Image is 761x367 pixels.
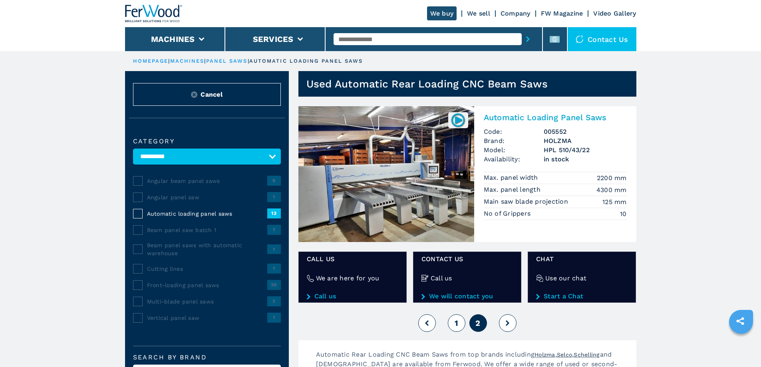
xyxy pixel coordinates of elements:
[133,83,281,106] button: ResetCancel
[133,58,169,64] a: HOMEPAGE
[168,58,170,64] span: |
[536,293,628,300] a: Start a Chat
[267,176,281,185] span: 6
[484,209,533,218] p: No of Grippers
[147,314,267,322] span: Vertical panel saw
[475,318,480,328] span: 2
[469,314,487,332] button: 2
[544,127,627,136] h3: 005552
[267,244,281,254] span: 1
[267,192,281,202] span: 1
[484,113,627,122] h2: Automatic Loading Panel Saws
[484,145,544,155] span: Model:
[620,209,627,218] em: 10
[484,185,543,194] p: Max. panel length
[133,138,281,145] label: Category
[522,30,534,48] button: submit-button
[267,296,281,306] span: 2
[421,293,513,300] a: We will contact you
[602,197,627,206] em: 125 mm
[267,313,281,322] span: 1
[544,136,627,145] h3: HOLZMA
[484,173,540,182] p: Max. panel width
[568,27,636,51] div: Contact us
[125,5,183,22] img: Ferwood
[448,314,465,332] button: 1
[593,10,636,17] a: Video Gallery
[597,173,627,183] em: 2200 mm
[204,58,206,64] span: |
[467,10,490,17] a: We sell
[730,311,750,331] a: sharethis
[421,275,429,282] img: Call us
[133,354,281,361] label: Search by brand
[541,10,583,17] a: FW Magazine
[307,293,398,300] a: Call us
[536,254,628,264] span: Chat
[574,351,600,358] a: Schelling
[484,197,570,206] p: Main saw blade projection
[147,241,267,257] span: Beam panel saws with automatic warehouse
[298,106,636,242] a: Automatic Loading Panel Saws HOLZMA HPL 510/43/22005552Automatic Loading Panel SawsCode:005552Bra...
[151,34,195,44] button: Machines
[206,58,248,64] a: panel saws
[501,10,531,17] a: Company
[249,58,363,65] p: automatic loading panel saws
[536,275,543,282] img: Use our chat
[455,318,458,328] span: 1
[427,6,457,20] a: We buy
[147,281,267,289] span: Front-loading panel saws
[484,136,544,145] span: Brand:
[545,274,586,283] h4: Use our chat
[431,274,452,283] h4: Call us
[147,177,267,185] span: Angular beam panel saws
[170,58,205,64] a: machines
[576,35,584,43] img: Contact us
[534,351,555,358] a: Holzma
[147,210,267,218] span: Automatic loading panel saws
[484,127,544,136] span: Code:
[248,58,249,64] span: |
[450,112,466,128] img: 005552
[298,106,474,242] img: Automatic Loading Panel Saws HOLZMA HPL 510/43/22
[544,145,627,155] h3: HPL 510/43/22
[267,208,281,218] span: 13
[147,298,267,306] span: Multi-blade panel saws
[267,280,281,290] span: 20
[253,34,294,44] button: Services
[596,185,627,194] em: 4300 mm
[147,265,267,273] span: Cutting lines
[421,254,513,264] span: CONTACT US
[544,155,627,164] span: in stock
[557,351,572,358] a: Selco
[316,274,380,283] h4: We are here for you
[201,90,223,99] span: Cancel
[307,254,398,264] span: Call us
[267,225,281,234] span: 1
[147,193,267,201] span: Angular panel saw
[727,331,755,361] iframe: Chat
[191,91,197,98] img: Reset
[484,155,544,164] span: Availability:
[306,77,548,90] h1: Used Automatic Rear Loading CNC Beam Saws
[267,264,281,273] span: 1
[307,275,314,282] img: We are here for you
[147,226,267,234] span: Beam panel saw batch 1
